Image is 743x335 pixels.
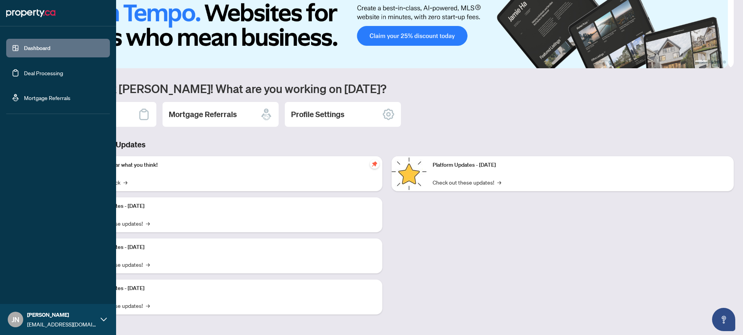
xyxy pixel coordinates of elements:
p: We want to hear what you think! [81,161,376,169]
img: Platform Updates - June 23, 2025 [392,156,426,191]
a: Dashboard [24,45,50,52]
span: → [123,178,127,186]
span: [EMAIL_ADDRESS][DOMAIN_NAME] [27,320,97,328]
a: Check out these updates!→ [433,178,501,186]
img: logo [6,7,55,19]
button: Open asap [712,308,735,331]
button: 1 [695,60,707,64]
a: Mortgage Referrals [24,94,70,101]
span: [PERSON_NAME] [27,311,97,319]
button: 3 [717,60,720,64]
p: Platform Updates - [DATE] [81,202,376,211]
p: Platform Updates - [DATE] [81,284,376,293]
button: 4 [723,60,726,64]
a: Deal Processing [24,69,63,76]
span: pushpin [370,159,379,169]
h3: Brokerage & Industry Updates [40,139,734,150]
p: Platform Updates - [DATE] [81,243,376,252]
p: Platform Updates - [DATE] [433,161,728,169]
h1: Welcome back [PERSON_NAME]! What are you working on [DATE]? [40,81,734,96]
span: → [146,219,150,228]
button: 2 [710,60,714,64]
h2: Mortgage Referrals [169,109,237,120]
h2: Profile Settings [291,109,344,120]
span: JN [12,314,19,325]
span: → [497,178,501,186]
span: → [146,301,150,310]
span: → [146,260,150,269]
